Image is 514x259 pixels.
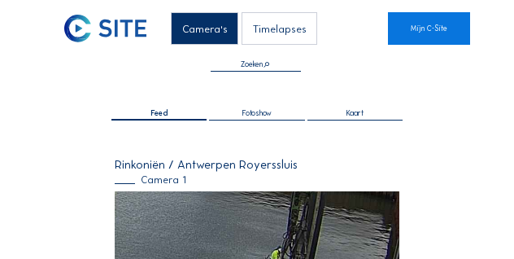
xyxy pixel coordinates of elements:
[115,159,399,171] div: Rinkoniën / Antwerpen Royerssluis
[64,12,100,45] a: C-SITE Logo
[388,12,470,45] a: Mijn C-Site
[150,109,168,116] span: Feed
[115,175,399,185] div: Camera 1
[346,109,364,116] span: Kaart
[171,12,238,45] div: Camera's
[64,15,146,42] img: C-SITE Logo
[242,12,317,45] div: Timelapses
[242,109,272,116] span: Fotoshow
